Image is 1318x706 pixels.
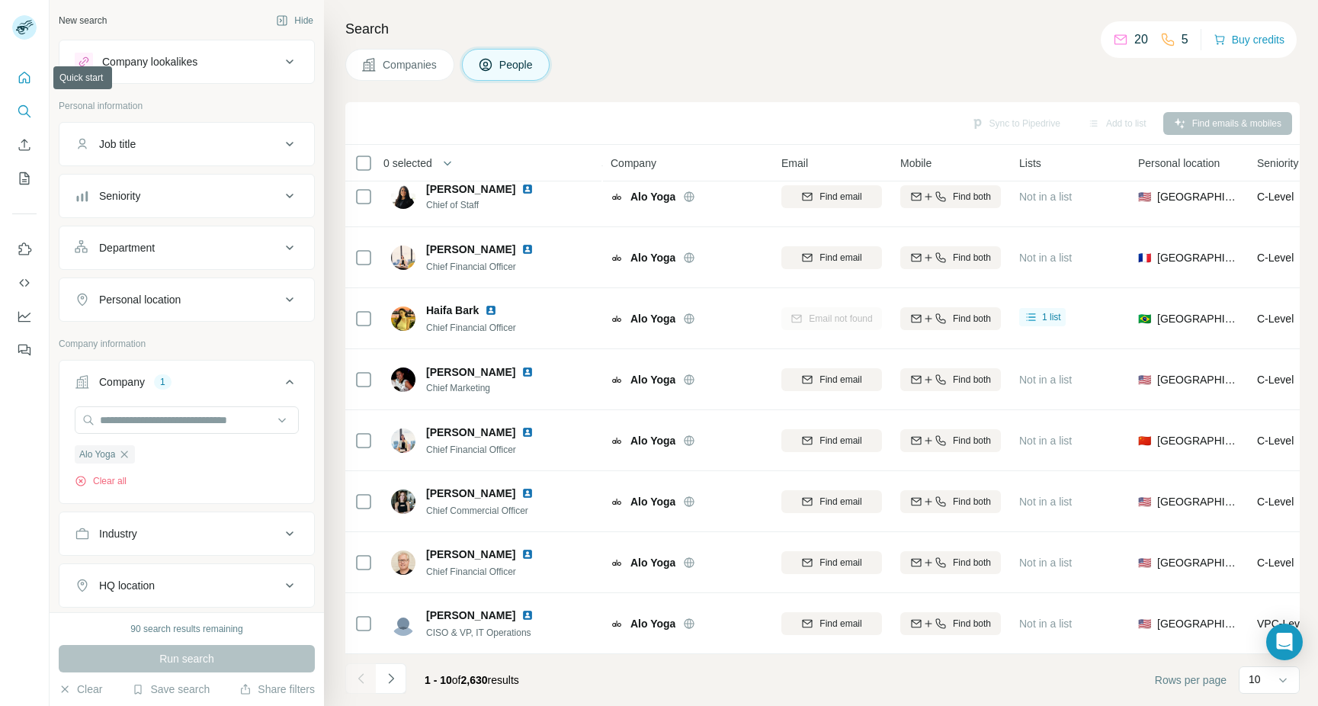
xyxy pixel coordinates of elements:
span: Company [611,156,656,171]
button: Feedback [12,336,37,364]
p: Personal information [59,99,315,113]
span: People [499,57,534,72]
p: 20 [1134,30,1148,49]
img: LinkedIn logo [521,243,534,255]
img: LinkedIn logo [485,304,497,316]
button: Find both [900,185,1001,208]
span: Alo Yoga [630,494,675,509]
span: Chief Financial Officer [426,566,516,577]
img: Logo of Alo Yoga [611,191,623,203]
span: Personal location [1138,156,1220,171]
span: 1 list [1042,310,1061,324]
span: [PERSON_NAME] [426,181,515,197]
span: C-Level [1257,557,1294,569]
button: Company lookalikes [59,43,314,80]
span: Not in a list [1019,374,1072,386]
span: Not in a list [1019,252,1072,264]
div: Industry [99,526,137,541]
span: Find both [953,190,991,204]
span: Companies [383,57,438,72]
div: 90 search results remaining [130,622,242,636]
span: Find email [819,617,861,631]
button: Buy credits [1214,29,1284,50]
img: Logo of Alo Yoga [611,618,623,630]
span: 🇺🇸 [1138,494,1151,509]
button: Seniority [59,178,314,214]
span: Find both [953,434,991,448]
span: Find both [953,617,991,631]
button: Hide [265,9,324,32]
span: 🇨🇳 [1138,433,1151,448]
span: [GEOGRAPHIC_DATA] [1157,555,1239,570]
button: Save search [132,682,210,697]
div: HQ location [99,578,155,593]
button: Find email [781,185,882,208]
img: Avatar [391,245,415,270]
img: Avatar [391,306,415,331]
span: Not in a list [1019,496,1072,508]
img: Avatar [391,185,415,209]
img: Avatar [391,367,415,392]
span: C-Level [1257,252,1294,264]
span: 🇫🇷 [1138,250,1151,265]
button: Find email [781,368,882,391]
span: C-Level [1257,374,1294,386]
button: Share filters [239,682,315,697]
div: New search [59,14,107,27]
span: 🇺🇸 [1138,372,1151,387]
button: Find both [900,612,1001,635]
button: Clear all [75,474,127,488]
span: Not in a list [1019,435,1072,447]
span: [PERSON_NAME] [426,364,515,380]
span: Find both [953,312,991,326]
span: Alo Yoga [630,250,675,265]
span: Alo Yoga [630,372,675,387]
button: Find email [781,246,882,269]
span: C-Level [1257,435,1294,447]
img: Logo of Alo Yoga [611,313,623,325]
p: 5 [1182,30,1188,49]
button: Find both [900,490,1001,513]
button: Use Surfe on LinkedIn [12,236,37,263]
span: [PERSON_NAME] [426,486,515,501]
img: Logo of Alo Yoga [611,435,623,447]
img: Avatar [391,611,415,636]
span: Find email [819,434,861,448]
span: [PERSON_NAME] [426,242,515,257]
span: Alo Yoga [630,433,675,448]
button: Find both [900,246,1001,269]
div: Job title [99,136,136,152]
span: Email [781,156,808,171]
img: LinkedIn logo [521,609,534,621]
img: LinkedIn logo [521,366,534,378]
span: Alo Yoga [630,555,675,570]
button: Find email [781,551,882,574]
span: 🇺🇸 [1138,555,1151,570]
img: LinkedIn logo [521,426,534,438]
span: [GEOGRAPHIC_DATA] [1157,372,1239,387]
span: Haifa Bark [426,303,479,318]
button: HQ location [59,567,314,604]
button: Department [59,229,314,266]
span: Chief Financial Officer [426,262,516,272]
span: Alo Yoga [630,189,675,204]
img: Logo of Alo Yoga [611,252,623,264]
span: Find email [819,251,861,265]
button: Industry [59,515,314,552]
span: Find both [953,556,991,570]
button: My lists [12,165,37,192]
span: 2,630 [461,674,488,686]
div: Department [99,240,155,255]
div: Open Intercom Messenger [1266,624,1303,660]
span: Find both [953,495,991,509]
button: Find both [900,429,1001,452]
img: Logo of Alo Yoga [611,374,623,386]
img: Avatar [391,428,415,453]
span: [GEOGRAPHIC_DATA] [1157,616,1239,631]
button: Search [12,98,37,125]
button: Use Surfe API [12,269,37,297]
button: Dashboard [12,303,37,330]
button: Find both [900,307,1001,330]
span: [GEOGRAPHIC_DATA] [1157,250,1239,265]
span: [GEOGRAPHIC_DATA] [1157,189,1239,204]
